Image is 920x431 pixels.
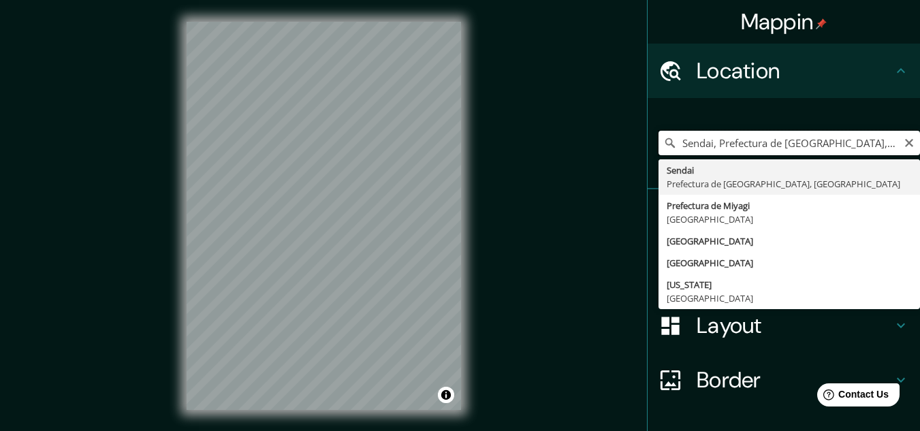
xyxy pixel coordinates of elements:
[904,135,915,148] button: Clear
[187,22,461,410] canvas: Map
[667,199,912,212] div: Prefectura de Miyagi
[799,378,905,416] iframe: Help widget launcher
[667,256,912,270] div: [GEOGRAPHIC_DATA]
[648,353,920,407] div: Border
[648,244,920,298] div: Style
[438,387,454,403] button: Toggle attribution
[697,312,893,339] h4: Layout
[667,212,912,226] div: [GEOGRAPHIC_DATA]
[697,57,893,84] h4: Location
[741,8,827,35] h4: Mappin
[667,291,912,305] div: [GEOGRAPHIC_DATA]
[648,298,920,353] div: Layout
[816,18,827,29] img: pin-icon.png
[648,189,920,244] div: Pins
[667,177,912,191] div: Prefectura de [GEOGRAPHIC_DATA], [GEOGRAPHIC_DATA]
[697,366,893,394] h4: Border
[667,163,912,177] div: Sendai
[667,234,912,248] div: [GEOGRAPHIC_DATA]
[648,44,920,98] div: Location
[667,278,912,291] div: [US_STATE]
[659,131,920,155] input: Pick your city or area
